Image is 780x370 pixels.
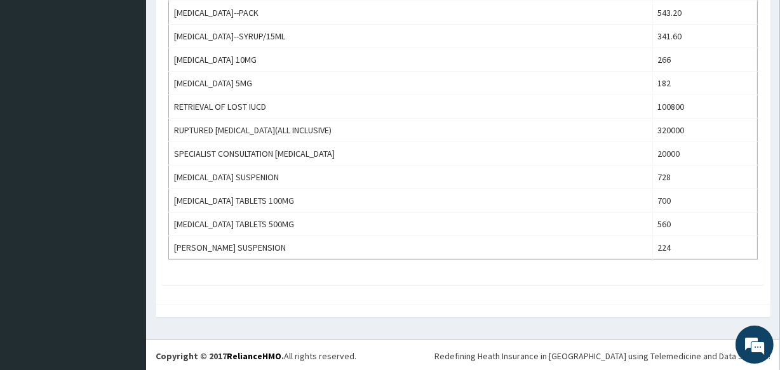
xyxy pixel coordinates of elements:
[169,189,653,213] td: [MEDICAL_DATA] TABLETS 100MG
[652,95,757,119] td: 100800
[652,72,757,95] td: 182
[6,241,242,285] textarea: Type your message and hit 'Enter'
[24,63,51,95] img: d_794563401_company_1708531726252_794563401
[652,25,757,48] td: 341.60
[227,350,281,362] a: RelianceHMO
[434,350,770,362] div: Redefining Heath Insurance in [GEOGRAPHIC_DATA] using Telemedicine and Data Science!
[169,25,653,48] td: [MEDICAL_DATA]--SYRUP/15ML
[169,142,653,166] td: SPECIALIST CONSULTATION [MEDICAL_DATA]
[169,72,653,95] td: [MEDICAL_DATA] 5MG
[652,119,757,142] td: 320000
[169,1,653,25] td: [MEDICAL_DATA]--PACK
[169,213,653,236] td: [MEDICAL_DATA] TABLETS 500MG
[652,166,757,189] td: 728
[652,48,757,72] td: 266
[169,166,653,189] td: [MEDICAL_DATA] SUSPENION
[169,48,653,72] td: [MEDICAL_DATA] 10MG
[652,213,757,236] td: 560
[652,1,757,25] td: 543.20
[169,236,653,260] td: [PERSON_NAME] SUSPENSION
[169,95,653,119] td: RETRIEVAL OF LOST IUCD
[74,107,175,235] span: We're online!
[169,119,653,142] td: RUPTURED [MEDICAL_DATA](ALL INCLUSIVE)
[156,350,284,362] strong: Copyright © 2017 .
[652,142,757,166] td: 20000
[208,6,239,37] div: Minimize live chat window
[66,71,213,88] div: Chat with us now
[652,189,757,213] td: 700
[652,236,757,260] td: 224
